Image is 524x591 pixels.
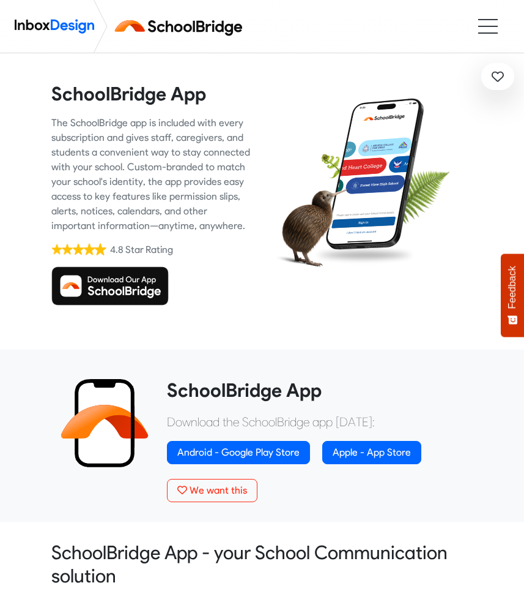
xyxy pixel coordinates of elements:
[113,12,250,41] img: schoolbridge logo
[323,98,427,250] img: phone.png
[61,379,149,467] img: 2022_01_13_icon_sb_app.svg
[167,413,464,431] p: Download the SchoolBridge app [DATE]:
[167,479,257,502] button: We want this
[322,441,421,464] a: Apple - App Store
[190,484,247,496] span: We want this
[501,254,524,337] button: Feedback - Show survey
[51,266,169,306] img: Download SchoolBridge App
[167,379,464,402] heading: SchoolBridge App
[311,244,418,266] img: shadow.png
[51,83,253,106] heading: SchoolBridge App
[167,441,310,464] a: Android - Google Play Store
[507,266,518,309] span: Feedback
[51,541,473,589] heading: SchoolBridge App - your School Communication solution
[110,243,173,257] div: 4.8 Star Rating
[271,178,348,274] img: kiwi_bird.png
[51,116,253,233] div: The SchoolBridge app is included with every subscription and gives staff, caregivers, and student...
